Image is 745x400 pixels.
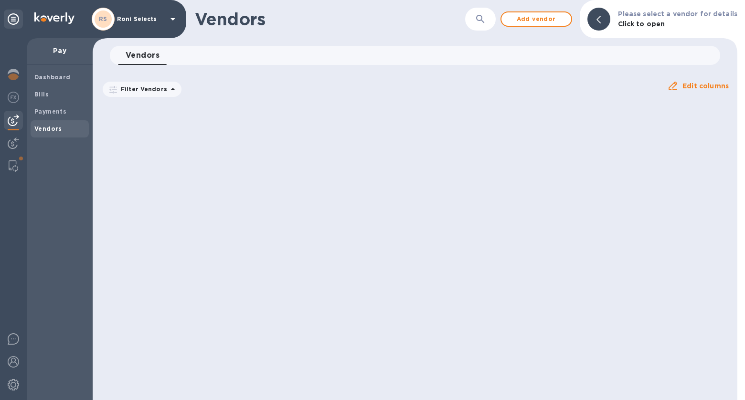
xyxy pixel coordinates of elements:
[34,74,71,81] b: Dashboard
[8,92,19,103] img: Foreign exchange
[99,15,107,22] b: RS
[509,13,564,25] span: Add vendor
[117,85,167,93] p: Filter Vendors
[34,91,49,98] b: Bills
[195,9,465,29] h1: Vendors
[500,11,572,27] button: Add vendor
[126,49,160,62] span: Vendors
[4,10,23,29] div: Unpin categories
[34,12,74,24] img: Logo
[34,46,85,55] p: Pay
[682,82,729,90] u: Edit columns
[34,108,66,115] b: Payments
[618,10,737,18] b: Please select a vendor for details
[34,125,62,132] b: Vendors
[117,16,165,22] p: Roni Selects
[618,20,665,28] b: Click to open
